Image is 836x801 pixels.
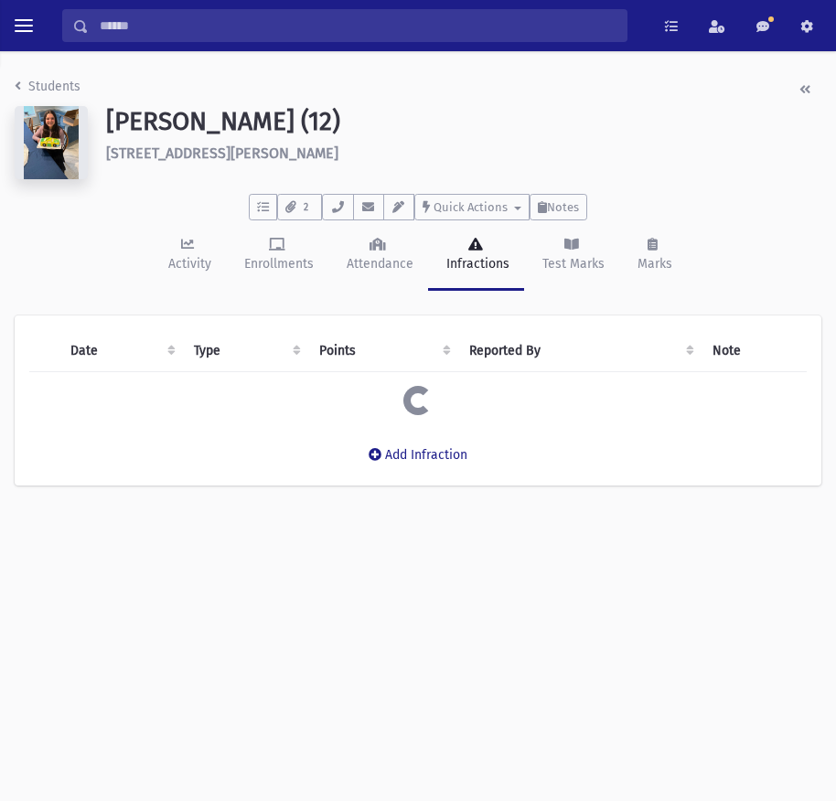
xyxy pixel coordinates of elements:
[308,330,458,372] th: Points
[298,199,314,216] span: 2
[530,194,587,220] button: Notes
[443,254,509,273] div: Infractions
[59,330,183,372] th: Date
[524,220,619,291] a: Test Marks
[150,220,226,291] a: Activity
[434,200,508,214] span: Quick Actions
[15,106,88,179] img: w==
[7,9,40,42] button: toggle menu
[619,220,687,291] a: Marks
[226,220,328,291] a: Enrollments
[15,77,80,103] nav: breadcrumb
[357,438,479,471] button: Add Infraction
[241,254,314,273] div: Enrollments
[15,79,80,94] a: Students
[414,194,530,220] button: Quick Actions
[106,144,821,162] h6: [STREET_ADDRESS][PERSON_NAME]
[165,254,211,273] div: Activity
[106,106,821,137] h1: [PERSON_NAME] (12)
[328,220,428,291] a: Attendance
[428,220,524,291] a: Infractions
[702,330,807,372] th: Note
[277,194,322,220] button: 2
[89,9,627,42] input: Search
[547,200,579,214] span: Notes
[183,330,308,372] th: Type
[634,254,672,273] div: Marks
[343,254,413,273] div: Attendance
[458,330,702,372] th: Reported By
[539,254,605,273] div: Test Marks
